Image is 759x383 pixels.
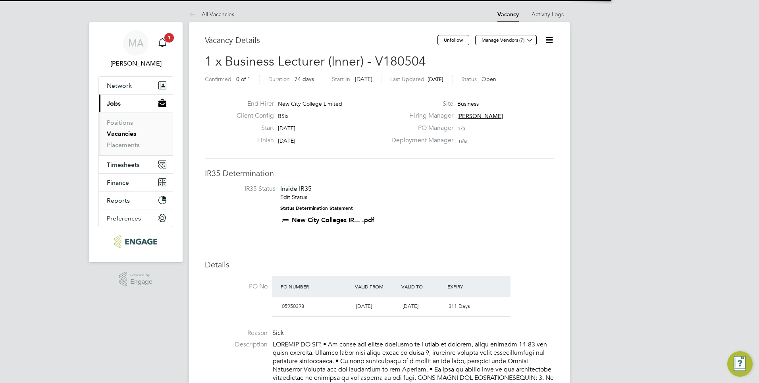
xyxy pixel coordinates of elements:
[99,77,173,94] button: Network
[205,75,231,83] label: Confirmed
[119,272,153,287] a: Powered byEngage
[461,75,477,83] label: Status
[482,75,496,83] span: Open
[205,282,268,291] label: PO No
[230,112,274,120] label: Client Config
[107,119,133,126] a: Positions
[230,136,274,145] label: Finish
[213,185,275,193] label: IR35 Status
[387,100,453,108] label: Site
[459,137,467,144] span: n/a
[387,136,453,145] label: Deployment Manager
[189,11,234,18] a: All Vacancies
[99,191,173,209] button: Reports
[332,75,350,83] label: Start In
[437,35,469,45] button: Unfollow
[403,303,418,309] span: [DATE]
[154,30,170,56] a: 1
[280,185,312,192] span: Inside IR35
[387,124,453,132] label: PO Manager
[98,30,173,68] a: MA[PERSON_NAME]
[99,209,173,227] button: Preferences
[353,279,399,294] div: Valid From
[295,75,314,83] span: 74 days
[205,329,268,337] label: Reason
[107,215,141,222] span: Preferences
[387,112,453,120] label: Hiring Manager
[98,235,173,248] a: Go to home page
[279,279,353,294] div: PO Number
[107,161,140,168] span: Timesheets
[205,340,268,349] label: Description
[205,35,437,45] h3: Vacancy Details
[107,141,140,149] a: Placements
[107,179,129,186] span: Finance
[428,76,443,83] span: [DATE]
[268,75,290,83] label: Duration
[355,75,372,83] span: [DATE]
[457,112,503,120] span: [PERSON_NAME]
[99,156,173,173] button: Timesheets
[230,124,274,132] label: Start
[98,59,173,68] span: Mahnaz Asgari Joorshari
[205,259,554,270] h3: Details
[107,82,132,89] span: Network
[278,100,342,107] span: New City College Limited
[130,279,152,285] span: Engage
[230,100,274,108] label: End Hirer
[130,272,152,279] span: Powered by
[532,11,564,18] a: Activity Logs
[114,235,157,248] img: ncclondon-logo-retina.png
[107,100,121,107] span: Jobs
[292,216,374,224] a: New City Colleges IR... .pdf
[164,33,174,43] span: 1
[282,303,304,309] span: 05950398
[449,303,470,309] span: 311 Days
[457,125,465,132] span: n/a
[280,193,307,201] a: Edit Status
[99,95,173,112] button: Jobs
[99,112,173,155] div: Jobs
[107,130,136,137] a: Vacancies
[278,137,295,144] span: [DATE]
[280,205,353,211] strong: Status Determination Statement
[278,112,289,120] span: BSix
[99,174,173,191] button: Finance
[390,75,424,83] label: Last Updated
[457,100,479,107] span: Business
[356,303,372,309] span: [DATE]
[399,279,446,294] div: Valid To
[236,75,250,83] span: 0 of 1
[272,329,284,337] span: Sick
[278,125,295,132] span: [DATE]
[727,351,753,377] button: Engage Resource Center
[445,279,492,294] div: Expiry
[107,197,130,204] span: Reports
[475,35,537,45] button: Manage Vendors (7)
[128,38,144,48] span: MA
[205,54,426,69] span: 1 x Business Lecturer (Inner) - V180504
[497,11,519,18] a: Vacancy
[89,22,183,262] nav: Main navigation
[205,168,554,178] h3: IR35 Determination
